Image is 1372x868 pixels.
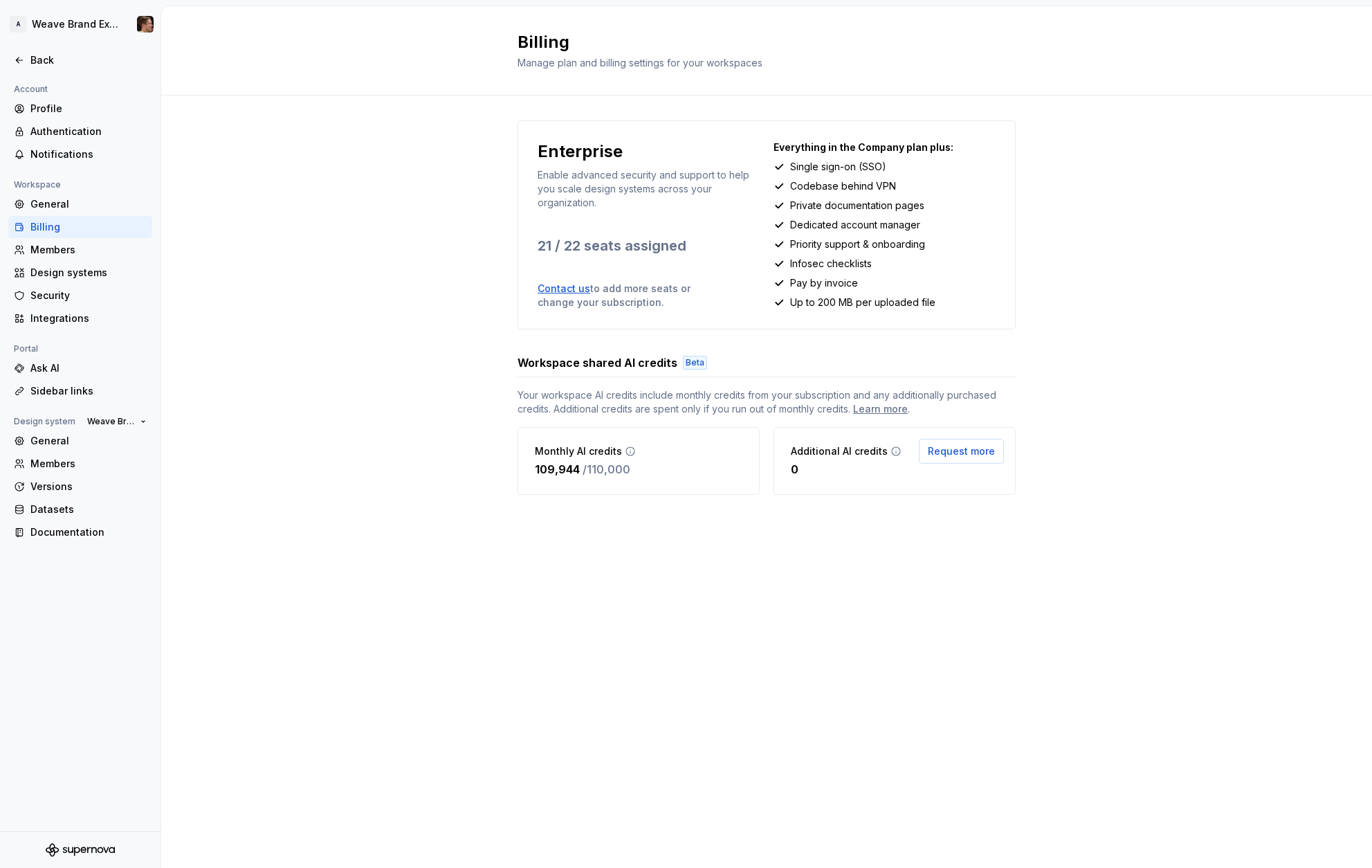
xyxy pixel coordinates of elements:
[30,243,147,257] div: Members
[8,216,152,238] a: Billing
[774,141,996,154] p: Everything in the Company plan plus:
[30,503,147,516] div: Datasets
[10,16,26,33] div: A
[8,193,152,215] a: General
[30,457,147,471] div: Members
[30,525,147,539] div: Documentation
[8,380,152,402] a: Sidebar links
[8,98,152,120] a: Profile
[8,498,152,521] a: Datasets
[46,843,115,857] svg: Supernova Logo
[8,49,152,71] a: Back
[30,53,147,67] div: Back
[8,476,152,498] a: Versions
[8,284,152,307] a: Security
[8,120,152,143] a: Authentication
[30,197,147,211] div: General
[30,220,147,234] div: Billing
[928,444,995,458] span: Request more
[8,430,152,452] a: General
[8,357,152,379] a: Ask AI
[30,102,147,116] div: Profile
[8,177,66,193] div: Workspace
[583,461,630,478] p: / 110,000
[32,17,120,31] div: Weave Brand Extended
[790,276,858,290] p: Pay by invoice
[30,384,147,398] div: Sidebar links
[30,361,147,375] div: Ask AI
[30,147,147,161] div: Notifications
[8,143,152,165] a: Notifications
[538,168,760,210] p: Enable advanced security and support to help you scale design systems across your organization.
[518,354,677,371] h3: Workspace shared AI credits
[8,413,81,430] div: Design system
[30,125,147,138] div: Authentication
[919,439,1004,464] button: Request more
[518,388,1016,416] span: Your workspace AI credits include monthly credits from your subscription and any additionally pur...
[683,356,707,370] div: Beta
[8,307,152,329] a: Integrations
[8,453,152,475] a: Members
[8,239,152,261] a: Members
[30,311,147,325] div: Integrations
[535,461,580,478] p: 109,944
[30,289,147,302] div: Security
[790,160,886,174] p: Single sign-on (SSO)
[535,444,622,458] p: Monthly AI credits
[538,236,760,255] p: 21 / 22 seats assigned
[790,257,872,271] p: Infosec checklists
[8,521,152,543] a: Documentation
[538,282,726,309] p: to add more seats or change your subscription.
[853,402,908,416] a: Learn more
[8,262,152,284] a: Design systems
[790,237,925,251] p: Priority support & onboarding
[790,199,924,213] p: Private documentation pages
[790,218,920,232] p: Dedicated account manager
[518,57,762,69] span: Manage plan and billing settings for your workspaces
[518,31,999,53] h2: Billing
[790,179,896,193] p: Codebase behind VPN
[790,296,935,309] p: Up to 200 MB per uploaded file
[137,16,154,33] img: Alexis Morin
[30,266,147,280] div: Design systems
[3,9,158,39] button: AWeave Brand ExtendedAlexis Morin
[791,444,888,458] p: Additional AI credits
[87,416,135,427] span: Weave Brand Extended
[791,461,798,478] p: 0
[538,282,590,294] a: Contact us
[8,81,53,98] div: Account
[538,141,623,163] p: Enterprise
[30,434,147,448] div: General
[30,480,147,494] div: Versions
[8,341,44,357] div: Portal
